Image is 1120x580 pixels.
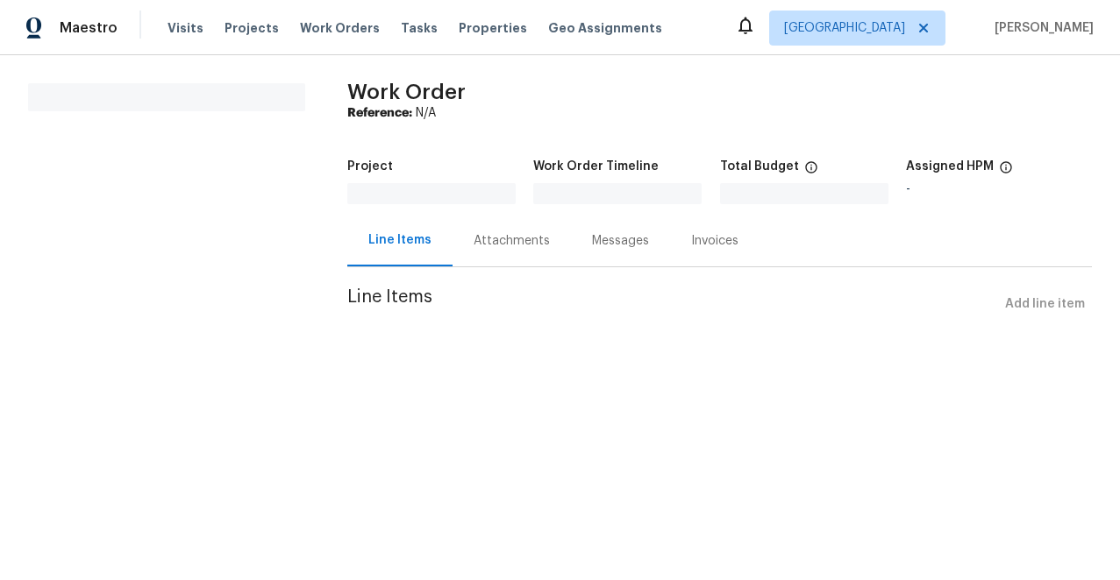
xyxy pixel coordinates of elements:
[906,183,1092,195] div: -
[347,160,393,173] h5: Project
[804,160,818,183] span: The total cost of line items that have been proposed by Opendoor. This sum includes line items th...
[401,22,438,34] span: Tasks
[720,160,799,173] h5: Total Budget
[784,19,905,37] span: [GEOGRAPHIC_DATA]
[906,160,994,173] h5: Assigned HPM
[368,231,432,249] div: Line Items
[999,160,1013,183] span: The hpm assigned to this work order.
[548,19,662,37] span: Geo Assignments
[474,232,550,250] div: Attachments
[347,288,998,321] span: Line Items
[592,232,649,250] div: Messages
[459,19,527,37] span: Properties
[347,107,412,119] b: Reference:
[225,19,279,37] span: Projects
[691,232,738,250] div: Invoices
[347,81,466,103] span: Work Order
[347,104,1092,122] div: N/A
[533,160,659,173] h5: Work Order Timeline
[168,19,203,37] span: Visits
[988,19,1094,37] span: [PERSON_NAME]
[60,19,118,37] span: Maestro
[300,19,380,37] span: Work Orders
